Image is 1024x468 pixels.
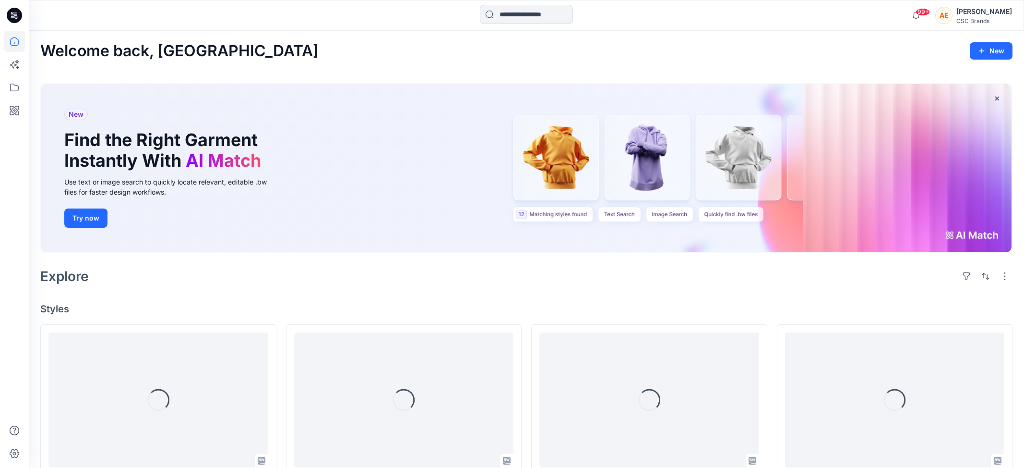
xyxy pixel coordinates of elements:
h2: Welcome back, [GEOGRAPHIC_DATA] [40,42,319,60]
h1: Find the Right Garment Instantly With [64,130,266,171]
div: CSC Brands [956,17,1012,25]
h4: Styles [40,303,1012,315]
span: AI Match [186,150,261,171]
div: AE [935,7,953,24]
span: 99+ [916,8,930,16]
div: [PERSON_NAME] [956,6,1012,17]
h2: Explore [40,269,89,284]
div: Use text or image search to quickly locate relevant, editable .bw files for faster design workflows. [64,177,280,197]
button: New [970,42,1012,60]
span: New [69,109,83,120]
button: Try now [64,209,107,228]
